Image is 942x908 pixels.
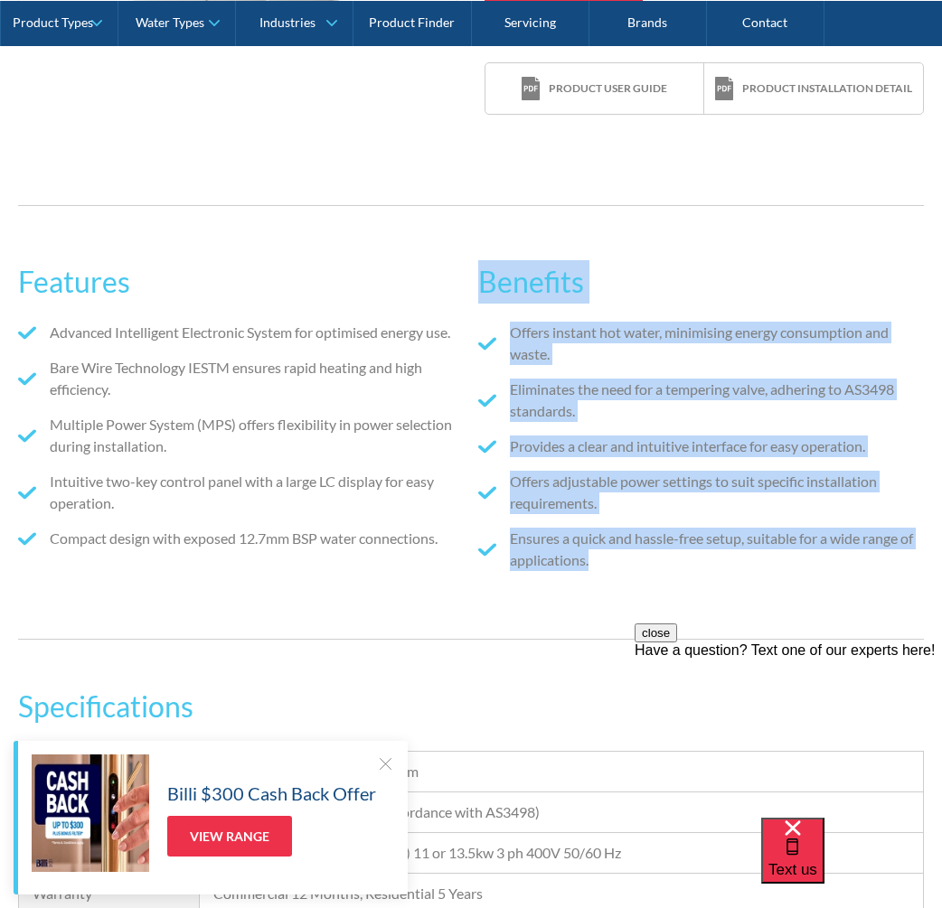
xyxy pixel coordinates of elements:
[18,322,464,343] li: Advanced Intelligent Electronic System for optimised energy use.
[259,14,316,30] div: Industries
[18,260,464,304] h2: Features
[485,63,703,115] a: print iconProduct user guide
[549,80,667,97] div: Product user guide
[18,685,924,728] h3: Specifications
[478,471,924,514] li: Offers adjustable power settings to suit specific installation requirements.
[478,260,924,304] h2: Benefits
[13,14,93,30] div: Product Types
[478,379,924,422] li: Eliminates the need for a tempering valve, adhering to AS3498 standards.
[761,818,942,908] iframe: podium webchat widget bubble
[213,761,909,782] div: W177mm x D108mm x H294mm
[18,471,464,514] li: Intuitive two-key control panel with a large LC display for easy operation.
[715,77,733,101] img: print icon
[478,528,924,571] li: Ensures a quick and hassle-free setup, suitable for a wide range of applications.
[32,754,149,872] img: Billi $300 Cash Back Offer
[18,357,464,400] li: Bare Wire Technology IESTM ensures rapid heating and high efficiency.
[213,883,909,904] div: Commercial 12 Months, Residential 5 Years
[18,528,464,549] li: Compact design with exposed 12.7mm BSP water connections.
[213,801,909,823] div: 20°C to 50°C (maximum in accordance with AS3498)
[167,780,376,807] h5: Billi $300 Cash Back Offer
[478,435,924,457] li: Provides a clear and intuitive interface for easy operation.
[478,322,924,365] li: Offers instant hot water, minimising energy consumption and waste.
[635,623,942,840] iframe: podium webchat widget prompt
[704,63,923,115] a: print iconProduct installation detail
[522,77,540,101] img: print icon
[167,816,292,857] a: View Range
[213,842,909,864] div: MPS® (Multiple Power Setting) 11 or 13.5kw 3 ph 400V 50/60 Hz
[136,14,204,30] div: Water Types
[18,414,464,457] li: Multiple Power System (MPS) offers flexibility in power selection during installation.
[742,80,912,97] div: Product installation detail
